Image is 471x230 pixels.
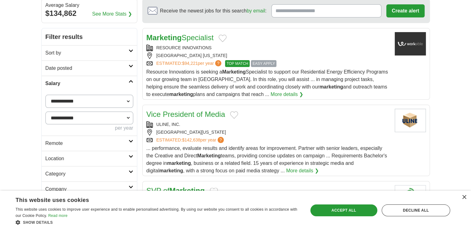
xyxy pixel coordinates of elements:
[156,60,223,67] a: ESTIMATED:$94,221per year?
[247,8,265,13] a: by email
[42,60,137,76] a: Date posted
[45,3,133,8] div: Average Salary
[215,60,221,66] span: ?
[251,60,276,67] span: EASY APPLY
[382,204,450,216] div: Decline all
[146,186,205,195] a: SVP ofMarketing
[222,69,246,74] strong: Marketing
[16,207,297,218] span: This website uses cookies to improve user experience and to enable personalised advertising. By u...
[146,33,214,42] a: MarketingSpecialist
[286,167,319,175] a: More details ❯
[156,137,225,143] a: ESTIMATED:$142,638per year?
[225,60,250,67] span: TOP MATCH
[42,151,137,166] a: Location
[395,32,426,55] img: Company logo
[159,168,183,173] strong: marketing
[395,185,426,208] img: Company logo
[182,137,200,142] span: $142,638
[169,186,205,195] strong: Marketing
[146,69,388,97] span: Resource Innovations is seeking a Specialist to support our Residential Energy Efficiency Program...
[219,35,227,42] button: Add to favorite jobs
[146,45,390,51] div: RESOURCE INNOVATIONS
[45,124,133,132] div: per year
[395,109,426,132] img: Uline logo
[42,166,137,181] a: Category
[230,111,238,119] button: Add to favorite jobs
[197,153,221,158] strong: Marketing
[146,110,225,118] a: Vice President of Media
[156,122,180,127] a: ULINE, INC.
[271,91,303,98] a: More details ❯
[92,10,132,18] a: See More Stats ❯
[42,45,137,60] a: Sort by
[45,185,129,193] h2: Company
[45,8,133,19] div: $134,862
[16,194,284,204] div: This website uses cookies
[42,76,137,91] a: Salary
[210,188,218,195] button: Add to favorite jobs
[45,80,129,87] h2: Salary
[45,49,129,57] h2: Sort by
[45,65,129,72] h2: Date posted
[45,170,129,178] h2: Category
[16,219,299,225] div: Show details
[462,195,466,200] div: Close
[386,4,424,17] button: Create alert
[167,161,191,166] strong: marketing
[146,33,181,42] strong: Marketing
[146,146,387,173] span: ... performance, evaluate results and identify areas for improvement. Partner with senior leaders...
[160,7,266,15] span: Receive the newest jobs for this search :
[42,136,137,151] a: Remote
[319,84,343,89] strong: marketing
[45,140,129,147] h2: Remote
[218,137,224,143] span: ?
[23,220,53,225] span: Show details
[146,52,390,59] div: [GEOGRAPHIC_DATA] [US_STATE]
[310,204,377,216] div: Accept all
[42,28,137,45] h2: Filter results
[42,181,137,197] a: Company
[45,155,129,162] h2: Location
[169,92,193,97] strong: marketing
[182,61,198,66] span: $94,221
[146,129,390,136] div: [GEOGRAPHIC_DATA][US_STATE]
[48,213,68,218] a: Read more, opens a new window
